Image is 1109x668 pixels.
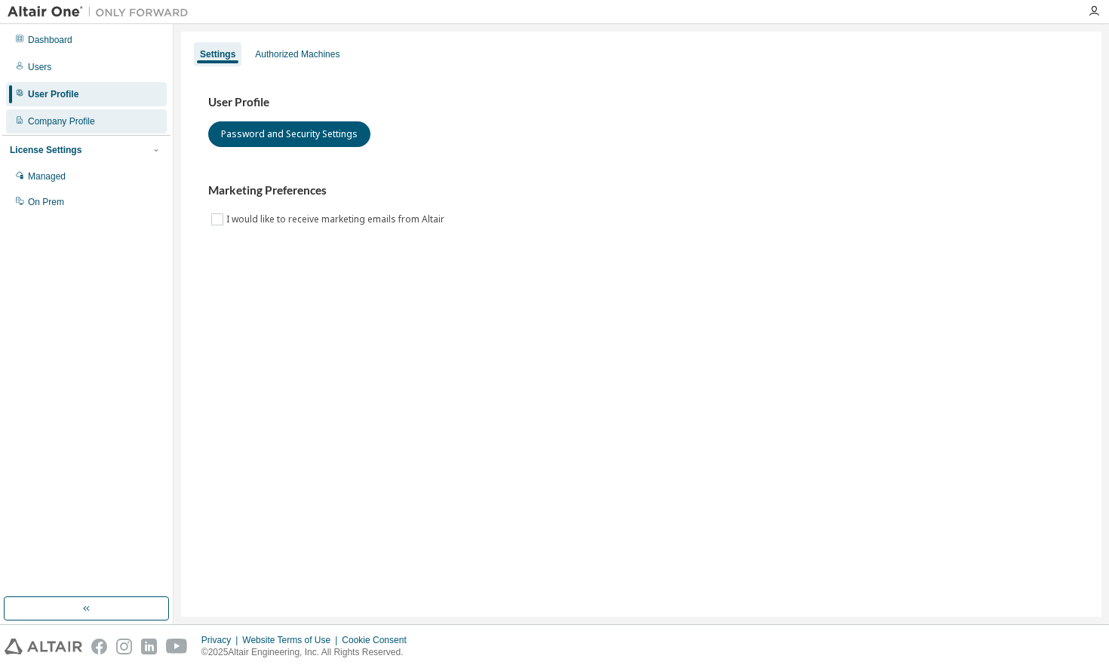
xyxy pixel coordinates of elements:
div: Settings [200,48,235,60]
div: Cookie Consent [342,634,415,646]
h3: Marketing Preferences [208,183,1074,198]
div: License Settings [10,144,81,156]
button: Password and Security Settings [208,121,370,147]
div: On Prem [28,196,64,208]
div: User Profile [28,88,78,100]
div: Dashboard [28,34,72,46]
div: Company Profile [28,115,95,127]
label: I would like to receive marketing emails from Altair [226,210,447,228]
div: Website Terms of Use [242,634,342,646]
div: Privacy [201,634,242,646]
div: Users [28,61,51,73]
img: instagram.svg [116,639,132,654]
img: linkedin.svg [141,639,157,654]
img: facebook.svg [91,639,107,654]
div: Authorized Machines [255,48,339,60]
img: Altair One [8,5,196,20]
img: youtube.svg [166,639,188,654]
div: Managed [28,170,66,182]
img: altair_logo.svg [5,639,82,654]
p: © 2025 Altair Engineering, Inc. All Rights Reserved. [201,646,416,659]
h3: User Profile [208,95,1074,110]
